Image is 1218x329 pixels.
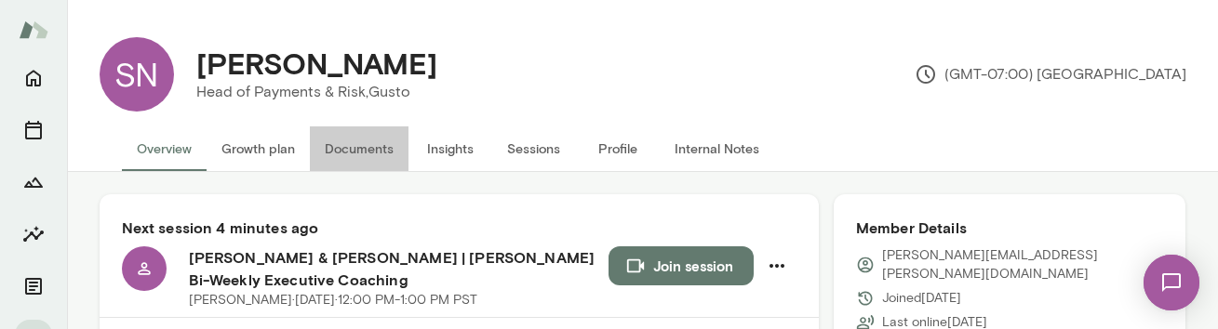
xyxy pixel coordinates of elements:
[19,12,48,47] img: Mento
[882,289,961,308] p: Joined [DATE]
[856,217,1164,239] h6: Member Details
[492,126,576,171] button: Sessions
[408,126,492,171] button: Insights
[576,126,660,171] button: Profile
[189,246,609,291] h6: [PERSON_NAME] & [PERSON_NAME] | [PERSON_NAME] Bi-Weekly Executive Coaching
[15,268,52,305] button: Documents
[15,112,52,149] button: Sessions
[189,291,477,309] p: [PERSON_NAME] · [DATE] · 12:00 PM-1:00 PM PST
[122,126,207,171] button: Overview
[660,126,774,171] button: Internal Notes
[100,37,174,112] div: SN
[882,246,1164,283] p: [PERSON_NAME][EMAIL_ADDRESS][PERSON_NAME][DOMAIN_NAME]
[122,217,796,239] h6: Next session 4 minutes ago
[609,246,754,285] button: Join session
[15,59,52,97] button: Home
[196,46,437,81] h4: [PERSON_NAME]
[310,126,408,171] button: Documents
[196,81,437,103] p: Head of Payments & Risk, Gusto
[207,126,310,171] button: Growth plan
[15,164,52,201] button: Growth Plan
[915,63,1186,86] p: (GMT-07:00) [GEOGRAPHIC_DATA]
[15,216,52,253] button: Insights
